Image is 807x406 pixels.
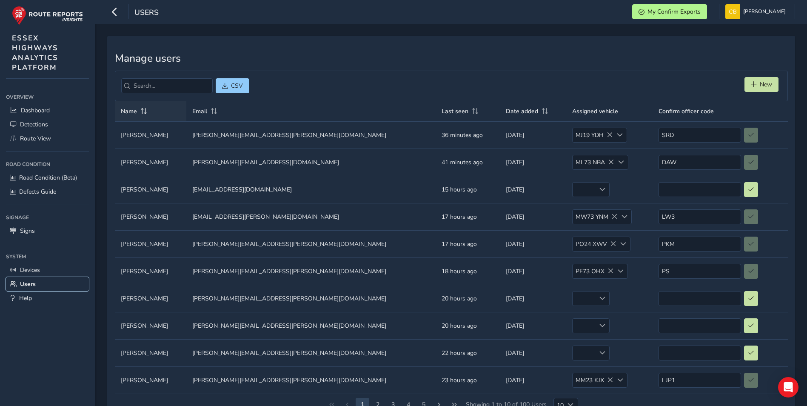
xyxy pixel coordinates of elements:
[115,312,186,339] td: [PERSON_NAME]
[192,107,207,115] span: Email
[573,128,613,142] span: MJ19 YDH
[115,176,186,203] td: [PERSON_NAME]
[19,174,77,182] span: Road Condition (Beta)
[647,8,701,16] span: My Confirm Exports
[436,285,500,312] td: 20 hours ago
[6,91,89,103] div: Overview
[6,171,89,185] a: Road Condition (Beta)
[436,121,500,149] td: 36 minutes ago
[500,257,566,285] td: [DATE]
[442,107,468,115] span: Last seen
[500,176,566,203] td: [DATE]
[12,33,58,72] span: ESSEX HIGHWAYS ANALYTICS PLATFORM
[500,285,566,312] td: [DATE]
[115,203,186,230] td: [PERSON_NAME]
[121,107,137,115] span: Name
[573,373,613,387] span: MM23 KJX
[6,224,89,238] a: Signs
[573,264,613,278] span: PF73 OHX
[134,7,159,19] span: Users
[6,263,89,277] a: Devices
[6,250,89,263] div: System
[436,149,500,176] td: 41 minutes ago
[725,4,740,19] img: diamond-layout
[632,4,707,19] button: My Confirm Exports
[725,4,789,19] button: [PERSON_NAME]
[500,339,566,366] td: [DATE]
[115,257,186,285] td: [PERSON_NAME]
[115,366,186,394] td: [PERSON_NAME]
[231,82,243,90] span: CSV
[186,176,436,203] td: [EMAIL_ADDRESS][DOMAIN_NAME]
[436,312,500,339] td: 20 hours ago
[20,120,48,129] span: Detections
[436,257,500,285] td: 18 hours ago
[186,366,436,394] td: [PERSON_NAME][EMAIL_ADDRESS][PERSON_NAME][DOMAIN_NAME]
[436,203,500,230] td: 17 hours ago
[436,366,500,394] td: 23 hours ago
[186,285,436,312] td: [PERSON_NAME][EMAIL_ADDRESS][PERSON_NAME][DOMAIN_NAME]
[12,6,83,25] img: rr logo
[743,4,786,19] span: [PERSON_NAME]
[6,185,89,199] a: Defects Guide
[573,237,616,251] span: PO24 XWV
[6,277,89,291] a: Users
[186,121,436,149] td: [PERSON_NAME][EMAIL_ADDRESS][PERSON_NAME][DOMAIN_NAME]
[19,188,56,196] span: Defects Guide
[436,176,500,203] td: 15 hours ago
[436,230,500,257] td: 17 hours ago
[216,78,249,93] button: CSV
[500,203,566,230] td: [DATE]
[6,117,89,132] a: Detections
[6,103,89,117] a: Dashboard
[121,78,213,93] input: Search...
[6,291,89,305] a: Help
[19,294,32,302] span: Help
[115,121,186,149] td: [PERSON_NAME]
[659,107,714,115] span: Confirm officer code
[20,227,35,235] span: Signs
[20,134,51,143] span: Route View
[760,80,772,89] span: New
[573,155,614,169] span: ML73 NBA
[186,230,436,257] td: [PERSON_NAME][EMAIL_ADDRESS][PERSON_NAME][DOMAIN_NAME]
[115,149,186,176] td: [PERSON_NAME]
[500,230,566,257] td: [DATE]
[778,377,798,397] div: Open Intercom Messenger
[115,285,186,312] td: [PERSON_NAME]
[436,339,500,366] td: 22 hours ago
[20,280,36,288] span: Users
[186,339,436,366] td: [PERSON_NAME][EMAIL_ADDRESS][PERSON_NAME][DOMAIN_NAME]
[186,257,436,285] td: [PERSON_NAME][EMAIL_ADDRESS][PERSON_NAME][DOMAIN_NAME]
[500,312,566,339] td: [DATE]
[573,210,617,224] span: MW73 YNM
[21,106,50,114] span: Dashboard
[500,366,566,394] td: [DATE]
[115,230,186,257] td: [PERSON_NAME]
[186,203,436,230] td: [EMAIL_ADDRESS][PERSON_NAME][DOMAIN_NAME]
[186,149,436,176] td: [PERSON_NAME][EMAIL_ADDRESS][DOMAIN_NAME]
[506,107,538,115] span: Date added
[186,312,436,339] td: [PERSON_NAME][EMAIL_ADDRESS][PERSON_NAME][DOMAIN_NAME]
[115,52,788,65] h3: Manage users
[744,77,778,92] button: New
[572,107,618,115] span: Assigned vehicle
[20,266,40,274] span: Devices
[6,158,89,171] div: Road Condition
[115,339,186,366] td: [PERSON_NAME]
[6,132,89,146] a: Route View
[6,211,89,224] div: Signage
[500,121,566,149] td: [DATE]
[500,149,566,176] td: [DATE]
